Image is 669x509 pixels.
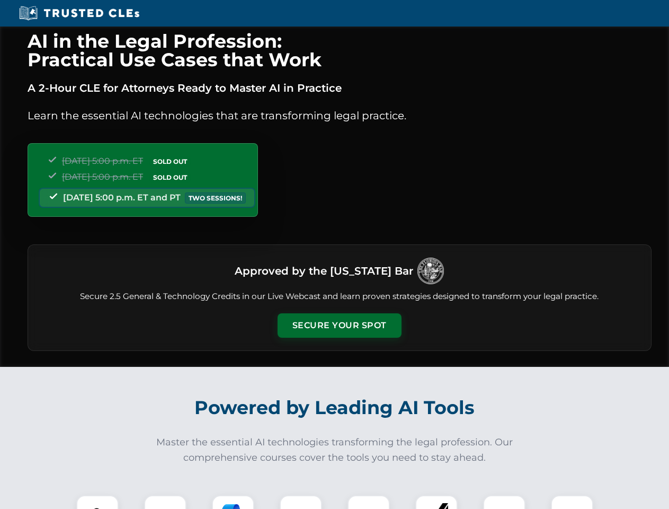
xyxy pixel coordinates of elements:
h1: AI in the Legal Profession: Practical Use Cases that Work [28,32,652,69]
span: [DATE] 5:00 p.m. ET [62,156,143,166]
img: Logo [417,258,444,284]
span: [DATE] 5:00 p.m. ET [62,172,143,182]
button: Secure Your Spot [278,313,402,338]
h2: Powered by Leading AI Tools [41,389,628,426]
img: Trusted CLEs [16,5,142,21]
span: SOLD OUT [149,172,191,183]
p: Secure 2.5 General & Technology Credits in our Live Webcast and learn proven strategies designed ... [41,291,638,303]
h3: Approved by the [US_STATE] Bar [235,261,413,280]
p: A 2-Hour CLE for Attorneys Ready to Master AI in Practice [28,80,652,96]
span: SOLD OUT [149,156,191,167]
p: Master the essential AI technologies transforming the legal profession. Our comprehensive courses... [149,435,520,466]
p: Learn the essential AI technologies that are transforming legal practice. [28,107,652,124]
